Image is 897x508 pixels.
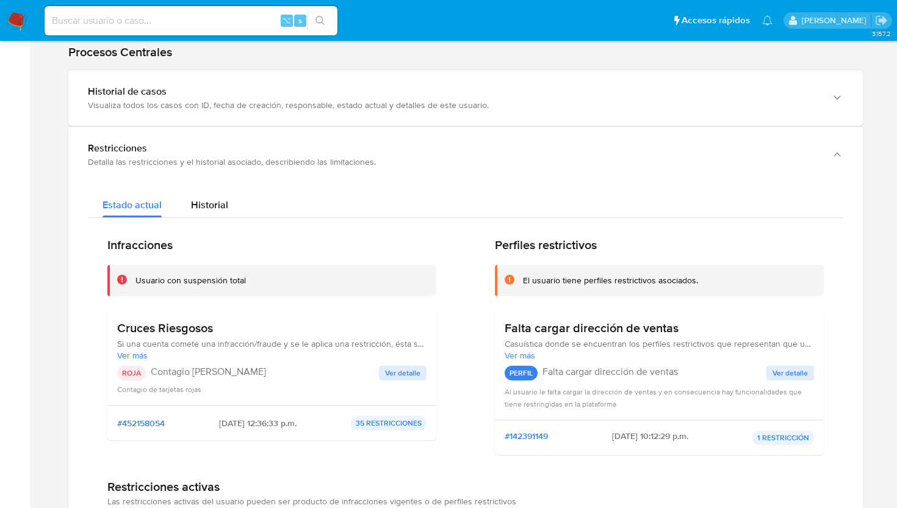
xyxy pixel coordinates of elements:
[88,142,819,154] div: Restricciones
[282,15,291,26] span: ⌥
[88,156,819,167] div: Detalla las restricciones y el historial asociado, describiendo las limitaciones.
[762,15,773,26] a: Notificaciones
[68,45,863,60] h1: Procesos Centrales
[682,14,750,27] span: Accesos rápidos
[308,12,333,29] button: search-icon
[875,14,888,27] a: Salir
[298,15,302,26] span: s
[872,29,891,38] span: 3.157.2
[802,15,871,26] p: ariel.cabral@mercadolibre.com
[68,127,863,183] button: RestriccionesDetalla las restricciones y el historial asociado, describiendo las limitaciones.
[45,13,337,29] input: Buscar usuario o caso...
